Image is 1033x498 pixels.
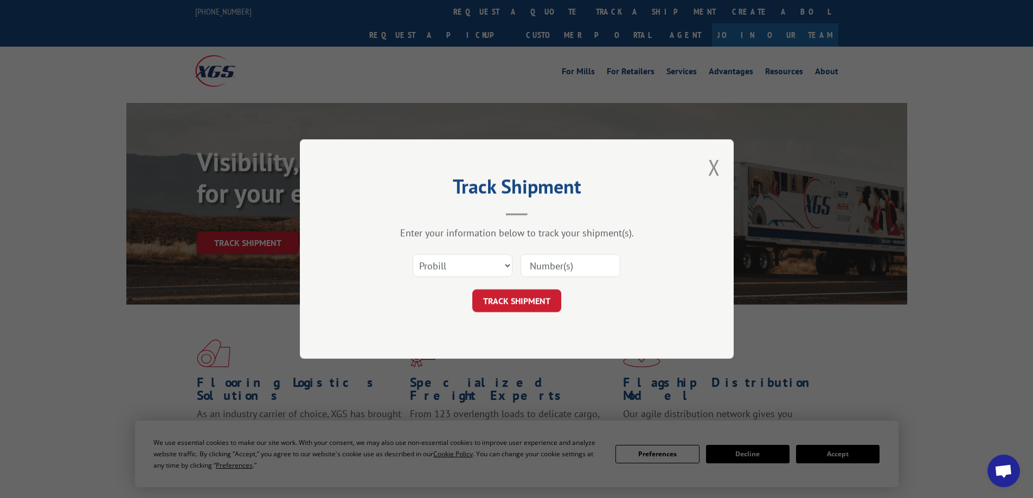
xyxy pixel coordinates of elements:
h2: Track Shipment [354,179,679,199]
input: Number(s) [521,254,620,277]
div: Enter your information below to track your shipment(s). [354,227,679,239]
button: TRACK SHIPMENT [472,289,561,312]
div: Open chat [987,455,1020,487]
button: Close modal [708,153,720,182]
